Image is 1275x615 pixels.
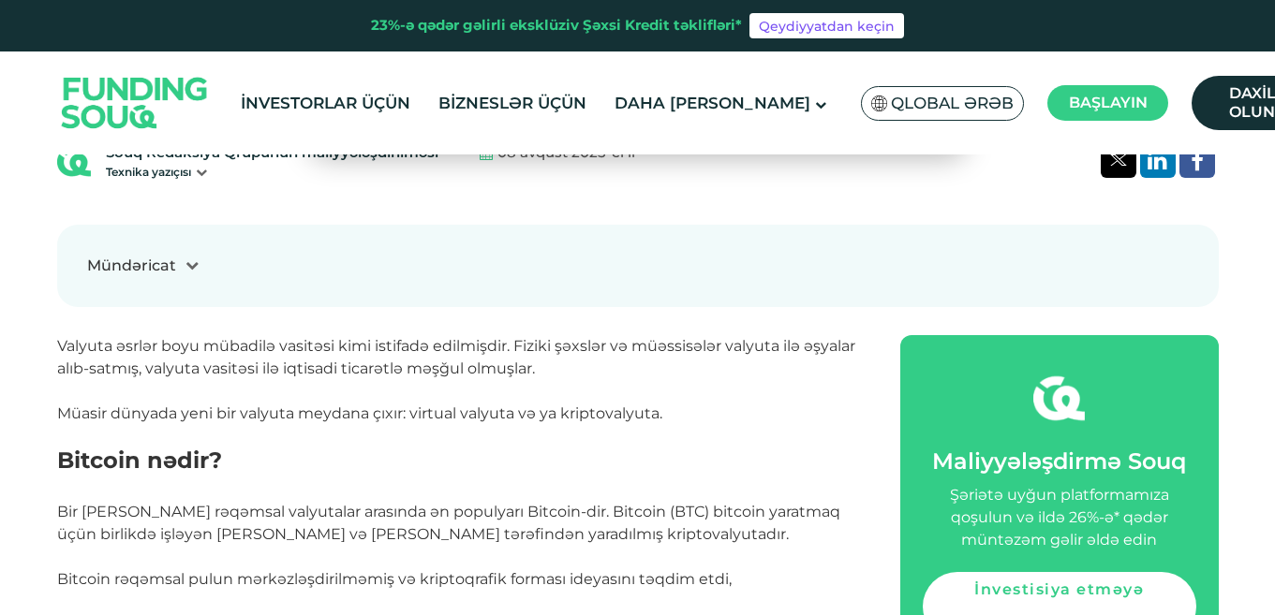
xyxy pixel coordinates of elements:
[749,13,904,39] a: Qeydiyyatdan keçin
[236,88,415,119] a: İnvestorlar üçün
[43,55,227,150] img: Logo
[106,165,191,179] font: Texnika yazıçısı
[57,570,732,588] font: Bitcoin rəqəmsal pulun mərkəzləşdirilməmiş və kriptoqrafik forması ideyasını təqdim etdi,
[57,503,840,543] font: Bir [PERSON_NAME] rəqəmsal valyutalar arasında ən populyarı Bitcoin-dir. Bitcoin (BTC) bitcoin ya...
[891,94,1014,112] font: Qlobal Ərəb
[371,16,742,34] font: 23%-ə qədər gəlirli eksklüziv Şəxsi Kredit təklifləri*
[434,88,591,119] a: Bizneslər üçün
[57,404,662,422] font: Müasir dünyada yeni bir valyuta meydana çıxır: virtual valyuta və ya kriptovalyuta.
[57,337,855,377] font: Valyuta əsrlər boyu mübadilə vasitəsi kimi istifadə edilmişdir. Fiziki şəxslər və müəssisələr val...
[1033,373,1085,424] img: fsicon
[932,447,1186,475] font: Maliyyələşdirmə Souq
[87,256,176,274] font: Mündəricat
[1069,94,1148,111] font: Başlayın
[57,145,91,179] img: Bloq Müəllifi
[438,94,586,112] font: Bizneslər üçün
[759,18,895,35] font: Qeydiyyatdan keçin
[950,486,1169,549] font: Şəriətə uyğun platformamıza qoşulun və ildə 26%-ə* qədər müntəzəm gəlir əldə edin
[615,94,810,112] font: Daha [PERSON_NAME]
[57,447,222,474] font: Bitcoin nədir?
[871,95,888,111] img: SA Bayrağı
[241,94,410,112] font: İnvestorlar üçün
[1110,154,1127,166] img: twitter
